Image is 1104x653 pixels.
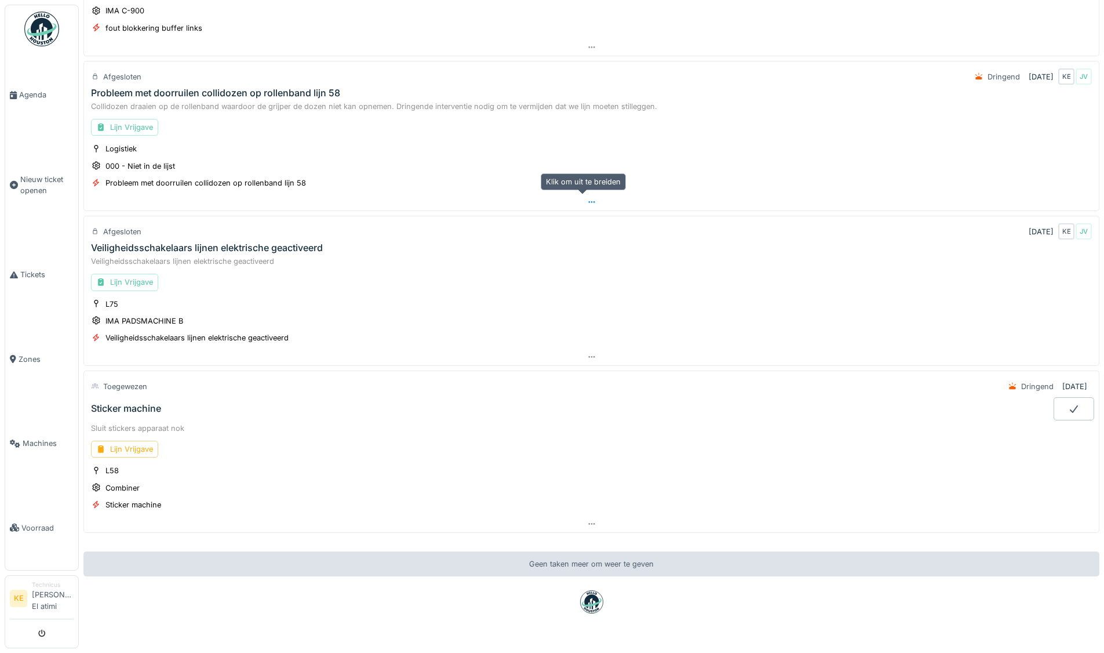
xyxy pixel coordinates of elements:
[19,89,74,100] span: Agenda
[5,137,78,233] a: Nieuw ticket openen
[91,88,340,99] div: Probleem met doorruilen collidozen op rollenband lijn 58
[105,161,175,172] div: 000 - Niet in de lijst
[1058,223,1074,240] div: KE
[83,552,1099,576] div: Geen taken meer om weer te geven
[19,354,74,365] span: Zones
[23,438,74,449] span: Machines
[103,381,147,392] div: Toegewezen
[541,173,626,190] div: Klik om uit te breiden
[91,274,158,291] div: Lijn Vrijgave
[105,299,118,310] div: L75
[5,53,78,137] a: Agenda
[91,256,1092,267] div: Veiligheidsschakelaars lijnen elektrische geactiveerd
[105,315,183,326] div: IMA PADSMACHINE B
[105,143,137,154] div: Logistiek
[1076,68,1092,85] div: JV
[1076,223,1092,240] div: JV
[24,12,59,46] img: Badge_color-CXgf-gQk.svg
[5,401,78,485] a: Machines
[105,177,306,188] div: Probleem met doorruilen collidozen op rollenband lijn 58
[91,441,158,458] div: Lijn Vrijgave
[105,23,202,34] div: fout blokkering buffer links
[91,403,161,414] div: Sticker machine
[5,233,78,317] a: Tickets
[580,590,603,614] img: badge-BVDL4wpA.svg
[10,581,74,619] a: KE Technicus[PERSON_NAME] El atimi
[1021,381,1054,392] div: Dringend
[103,71,141,82] div: Afgesloten
[32,581,74,616] li: [PERSON_NAME] El atimi
[105,465,119,476] div: L58
[20,269,74,280] span: Tickets
[5,486,78,570] a: Voorraad
[1029,71,1054,82] div: [DATE]
[105,5,144,16] div: IMA C-900
[988,71,1020,82] div: Dringend
[1058,68,1074,85] div: KE
[91,101,1092,112] div: Collidozen draaien op de rollenband waardoor de grijper de dozen niet kan opnemen. Dringende inte...
[10,590,27,607] li: KE
[105,483,140,494] div: Combiner
[5,317,78,401] a: Zones
[91,423,1092,434] div: Sluit stickers apparaat nok
[32,581,74,589] div: Technicus
[105,332,289,343] div: Veiligheidsschakelaars lijnen elektrische geactiveerd
[1029,226,1054,237] div: [DATE]
[20,174,74,196] span: Nieuw ticket openen
[1062,381,1087,392] div: [DATE]
[91,119,158,136] div: Lijn Vrijgave
[103,226,141,237] div: Afgesloten
[105,499,161,510] div: Sticker machine
[21,523,74,534] span: Voorraad
[91,242,323,253] div: Veiligheidsschakelaars lijnen elektrische geactiveerd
